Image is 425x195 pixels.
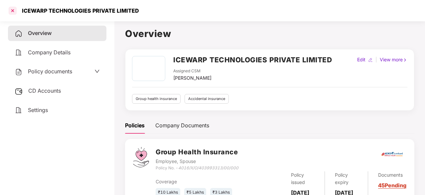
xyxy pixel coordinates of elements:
[178,165,238,170] i: 4016/X/O/403993313/00/000
[28,30,52,36] span: Overview
[132,94,181,104] div: Group health insurance
[356,56,367,63] div: Edit
[173,54,332,65] h2: ICEWARP TECHNOLOGIES PRIVATE LIMITED
[368,58,373,62] img: editIcon
[156,178,239,185] div: Coverage
[15,49,23,57] img: svg+xml;base64,PHN2ZyB4bWxucz0iaHR0cDovL3d3dy53My5vcmcvMjAwMC9zdmciIHdpZHRoPSIyNCIgaGVpZ2h0PSIyNC...
[28,107,48,113] span: Settings
[94,69,100,74] span: down
[156,165,238,171] div: Policy No. -
[15,68,23,76] img: svg+xml;base64,PHN2ZyB4bWxucz0iaHR0cDovL3d3dy53My5vcmcvMjAwMC9zdmciIHdpZHRoPSIyNCIgaGVpZ2h0PSIyNC...
[15,106,23,114] img: svg+xml;base64,PHN2ZyB4bWxucz0iaHR0cDovL3d3dy53My5vcmcvMjAwMC9zdmciIHdpZHRoPSIyNCIgaGVpZ2h0PSIyNC...
[156,158,238,165] div: Employee, Spouse
[133,147,149,167] img: svg+xml;base64,PHN2ZyB4bWxucz0iaHR0cDovL3d3dy53My5vcmcvMjAwMC9zdmciIHdpZHRoPSI0Ny43MTQiIGhlaWdodD...
[125,121,145,130] div: Policies
[155,121,209,130] div: Company Documents
[378,56,409,63] div: View more
[15,30,23,38] img: svg+xml;base64,PHN2ZyB4bWxucz0iaHR0cDovL3d3dy53My5vcmcvMjAwMC9zdmciIHdpZHRoPSIyNCIgaGVpZ2h0PSIyNC...
[28,87,61,94] span: CD Accounts
[18,7,139,14] div: ICEWARP TECHNOLOGIES PRIVATE LIMITED
[378,182,406,189] a: 45 Pending
[335,171,358,186] div: Policy expiry
[374,56,378,63] div: |
[173,68,212,74] div: Assigned CSM
[125,26,414,41] h1: Overview
[28,68,72,75] span: Policy documents
[380,150,404,158] img: icici.png
[291,171,314,186] div: Policy issued
[185,94,229,104] div: Accidental insurance
[378,171,406,179] div: Documents
[156,147,238,157] h3: Group Health Insurance
[173,74,212,82] div: [PERSON_NAME]
[15,87,23,95] img: svg+xml;base64,PHN2ZyB3aWR0aD0iMjUiIGhlaWdodD0iMjQiIHZpZXdCb3g9IjAgMCAyNSAyNCIgZmlsbD0ibm9uZSIgeG...
[403,58,407,62] img: rightIcon
[28,49,71,56] span: Company Details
